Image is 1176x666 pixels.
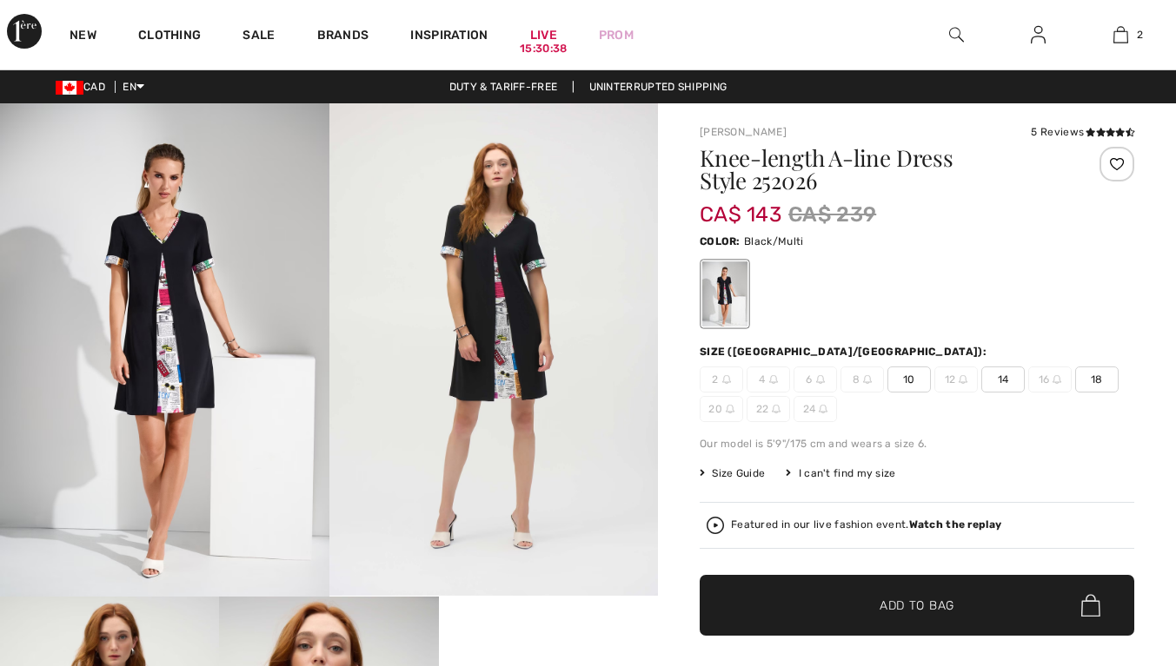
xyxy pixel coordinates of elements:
span: CAD [56,81,112,93]
span: 24 [794,396,837,422]
img: ring-m.svg [959,375,967,384]
img: Bag.svg [1081,594,1100,617]
img: search the website [949,24,964,45]
img: Canadian Dollar [56,81,83,95]
span: Add to Bag [880,597,954,615]
a: Sign In [1017,24,1060,46]
div: Black/Multi [702,261,747,326]
img: Watch the replay [707,517,724,534]
div: Size ([GEOGRAPHIC_DATA]/[GEOGRAPHIC_DATA]): [700,344,990,359]
img: My Info [1031,24,1046,45]
span: 2 [700,366,743,392]
span: 2 [1137,27,1143,43]
span: 12 [934,366,978,392]
img: ring-m.svg [772,405,781,413]
img: ring-m.svg [819,405,827,413]
span: 16 [1028,366,1072,392]
a: Sale [243,28,275,46]
a: 2 [1080,24,1161,45]
img: Knee-Length A-Line Dress Style 252026. 2 [329,103,659,596]
span: Color: [700,235,741,247]
div: 5 Reviews [1031,124,1134,140]
button: Add to Bag [700,575,1134,636]
div: Our model is 5'9"/175 cm and wears a size 6. [700,436,1134,452]
div: I can't find my size [786,465,895,481]
span: 6 [794,366,837,392]
span: CA$ 143 [700,185,781,227]
img: ring-m.svg [816,375,825,384]
a: Live15:30:38 [530,26,557,44]
span: 22 [747,396,790,422]
span: Size Guide [700,465,765,481]
span: 4 [747,366,790,392]
span: 10 [887,366,931,392]
span: 14 [981,366,1025,392]
span: Black/Multi [744,235,803,247]
a: Brands [317,28,369,46]
a: [PERSON_NAME] [700,126,787,138]
a: New [70,28,96,46]
span: CA$ 239 [788,199,876,230]
img: ring-m.svg [769,375,778,384]
img: My Bag [1113,24,1128,45]
a: Prom [599,26,634,44]
h1: Knee-length A-line Dress Style 252026 [700,147,1062,192]
a: Clothing [138,28,201,46]
img: ring-m.svg [863,375,872,384]
div: 15:30:38 [520,41,567,57]
span: 8 [840,366,884,392]
img: ring-m.svg [1053,375,1061,384]
img: ring-m.svg [722,375,731,384]
span: 18 [1075,366,1119,392]
span: Inspiration [410,28,488,46]
div: Featured in our live fashion event. [731,519,1001,531]
span: EN [123,81,144,93]
span: 20 [700,396,743,422]
strong: Watch the replay [909,518,1002,531]
img: ring-m.svg [726,405,734,413]
img: 1ère Avenue [7,14,42,49]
